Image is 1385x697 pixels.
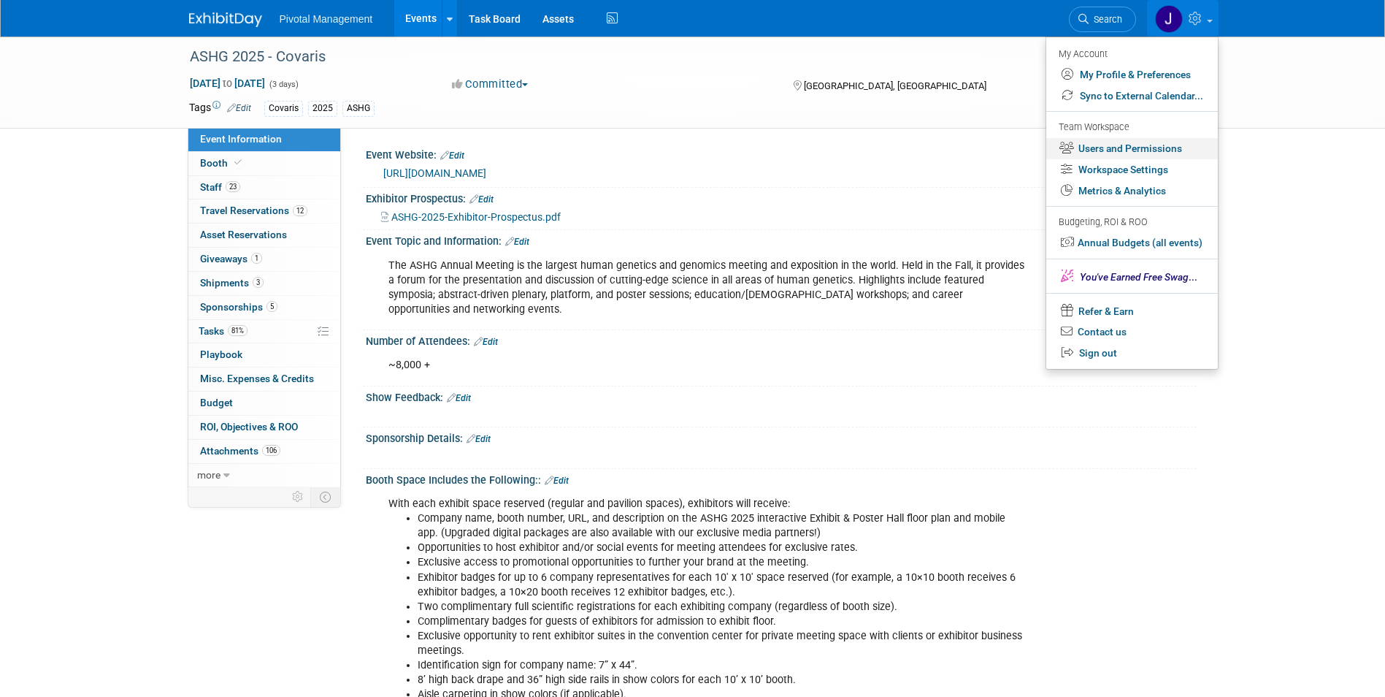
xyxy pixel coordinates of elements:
[366,427,1197,446] div: Sponsorship Details:
[1089,14,1122,25] span: Search
[1046,265,1218,288] a: You've Earned Free Swag...
[200,445,280,457] span: Attachments
[268,80,299,89] span: (3 days)
[200,229,287,240] span: Asset Reservations
[418,614,1027,629] li: Complimentary badges for guests of exhibitors for admission to exhibit floor.
[234,159,242,167] i: Booth reservation complete
[418,658,1027,673] li: Identification sign for company name: 7” x 44”.
[378,351,1036,380] div: ~8,000 +
[188,392,340,415] a: Budget
[378,251,1036,324] div: The ASHG Annual Meeting is the largest human genetics and genomics meeting and exposition in the ...
[200,373,314,384] span: Misc. Expenses & Credits
[200,253,262,264] span: Giveaways
[1046,343,1218,364] a: Sign out
[188,296,340,319] a: Sponsorships5
[1046,300,1218,322] a: Refer & Earn
[383,167,486,179] a: [URL][DOMAIN_NAME]
[467,434,491,444] a: Edit
[200,181,240,193] span: Staff
[188,367,340,391] a: Misc. Expenses & Credits
[447,77,534,92] button: Committed
[188,248,340,271] a: Giveaways1
[366,188,1197,207] div: Exhibitor Prospectus:
[200,397,233,408] span: Budget
[366,469,1197,488] div: Booth Space Includes the Following::
[1046,321,1218,343] a: Contact us
[188,320,340,343] a: Tasks81%
[366,386,1197,405] div: Show Feedback:
[220,77,234,89] span: to
[418,673,1027,688] li: 8’ high back drape and 36” high side rails in show colors for each 10’ x 10’ booth.
[308,101,337,116] div: 2025
[200,133,282,145] span: Event Information
[188,176,340,199] a: Staff23
[293,205,307,216] span: 12
[418,541,1027,555] li: Opportunities to host exhibitor and/or social events for meeting attendees for exclusive rates.
[1069,7,1136,32] a: Search
[189,12,262,27] img: ExhibitDay
[469,194,494,205] a: Edit
[228,325,248,336] span: 81%
[1155,5,1183,33] img: Jessica Gatton
[418,511,1027,541] li: Company name, booth number, URL, and description on the ASHG 2025 interactive Exhibit & Poster Ha...
[189,77,266,90] span: [DATE] [DATE]
[381,211,561,223] a: ASHG-2025-Exhibitor-Prospectus.pdf
[262,445,280,456] span: 106
[200,421,298,433] span: ROI, Objectives & ROO
[1080,271,1189,283] span: You've Earned Free Swag
[1059,120,1203,136] div: Team Workspace
[188,464,340,487] a: more
[342,101,375,116] div: ASHG
[185,44,1114,70] div: ASHG 2025 - Covaris
[200,277,264,289] span: Shipments
[189,100,251,117] td: Tags
[200,348,242,360] span: Playbook
[1059,45,1203,62] div: My Account
[310,487,340,506] td: Toggle Event Tabs
[200,205,307,216] span: Travel Reservations
[366,330,1197,349] div: Number of Attendees:
[188,152,340,175] a: Booth
[447,393,471,403] a: Edit
[418,600,1027,614] li: Two complimentary full scientific registrations for each exhibiting company (regardless of booth ...
[1046,159,1218,180] a: Workspace Settings
[366,144,1197,163] div: Event Website:
[199,325,248,337] span: Tasks
[804,80,986,91] span: [GEOGRAPHIC_DATA], [GEOGRAPHIC_DATA]
[1046,232,1218,254] a: Annual Budgets (all events)
[440,151,464,161] a: Edit
[188,343,340,367] a: Playbook
[1046,138,1218,159] a: Users and Permissions
[366,230,1197,249] div: Event Topic and Information:
[545,476,569,486] a: Edit
[251,253,262,264] span: 1
[1059,215,1203,230] div: Budgeting, ROI & ROO
[391,211,561,223] span: ASHG-2025-Exhibitor-Prospectus.pdf
[200,301,277,313] span: Sponsorships
[188,128,340,151] a: Event Information
[226,181,240,192] span: 23
[266,301,277,312] span: 5
[1080,271,1197,283] span: ...
[227,103,251,113] a: Edit
[188,272,340,295] a: Shipments3
[418,555,1027,570] li: Exclusive access to promotional opportunities to further your brand at the meeting.
[253,277,264,288] span: 3
[200,157,245,169] span: Booth
[505,237,529,247] a: Edit
[418,629,1027,658] li: Exclusive opportunity to rent exhibitor suites in the convention center for private meeting space...
[188,416,340,439] a: ROI, Objectives & ROO
[197,469,220,481] span: more
[1046,85,1218,107] a: Sync to External Calendar...
[285,487,311,506] td: Personalize Event Tab Strip
[1046,64,1218,85] a: My Profile & Preferences
[188,440,340,463] a: Attachments106
[1046,180,1218,202] a: Metrics & Analytics
[418,571,1027,600] li: Exhibitor badges for up to 6 company representatives for each 10′ x 10′ space reserved (for examp...
[188,224,340,247] a: Asset Reservations
[188,199,340,223] a: Travel Reservations12
[280,13,373,25] span: Pivotal Management
[474,337,498,347] a: Edit
[264,101,303,116] div: Covaris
